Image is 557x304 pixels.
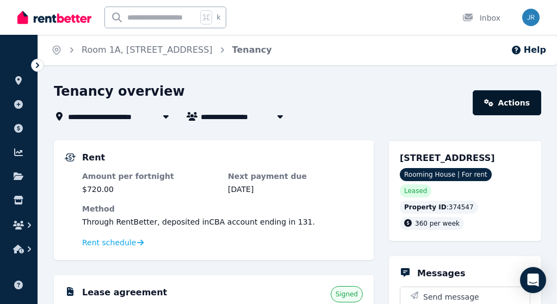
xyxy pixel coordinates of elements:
span: Through RentBetter , deposited in CBA account ending in 131 . [82,218,315,226]
dd: $720.00 [82,184,217,195]
h5: Rent [82,151,105,164]
a: Rent schedule [82,237,144,248]
span: Rooming House | For rent [400,168,492,181]
dt: Next payment due [228,171,363,182]
div: Inbox [462,13,500,23]
span: Leased [404,187,427,195]
span: 360 per week [415,220,460,227]
span: Send message [423,291,479,302]
dt: Method [82,203,363,214]
h1: Tenancy overview [54,83,185,100]
h5: Lease agreement [82,286,167,299]
img: Rental Payments [65,153,76,162]
nav: Breadcrumb [38,35,285,65]
a: Actions [473,90,541,115]
span: k [216,13,220,22]
span: Property ID [404,203,447,212]
dt: Amount per fortnight [82,171,217,182]
a: Room 1A, [STREET_ADDRESS] [82,45,213,55]
h5: Messages [417,267,465,280]
a: Tenancy [232,45,272,55]
button: Help [511,44,546,57]
div: : 374547 [400,201,478,214]
span: [STREET_ADDRESS] [400,153,495,163]
img: RentBetter [17,9,91,26]
span: Rent schedule [82,237,136,248]
span: Signed [336,290,358,299]
img: Jun Rey Lahoylahoy [522,9,540,26]
div: Open Intercom Messenger [520,267,546,293]
dd: [DATE] [228,184,363,195]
